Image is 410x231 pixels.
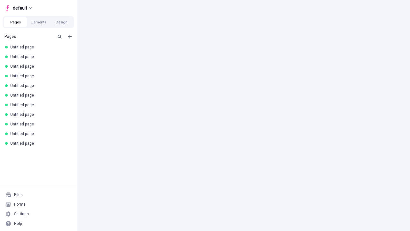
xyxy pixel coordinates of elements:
div: Untitled page [10,45,69,50]
button: Add new [66,33,74,40]
div: Settings [14,211,29,217]
div: Untitled page [10,64,69,69]
button: Design [50,17,73,27]
div: Untitled page [10,54,69,59]
div: Forms [14,202,26,207]
div: Untitled page [10,131,69,136]
div: Help [14,221,22,226]
button: Elements [27,17,50,27]
span: default [13,4,27,12]
div: Untitled page [10,112,69,117]
div: Untitled page [10,122,69,127]
button: Select site [3,3,34,13]
div: Untitled page [10,93,69,98]
div: Files [14,192,23,197]
div: Untitled page [10,73,69,79]
div: Untitled page [10,141,69,146]
div: Untitled page [10,83,69,88]
div: Pages [4,34,53,39]
button: Pages [4,17,27,27]
div: Untitled page [10,102,69,107]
